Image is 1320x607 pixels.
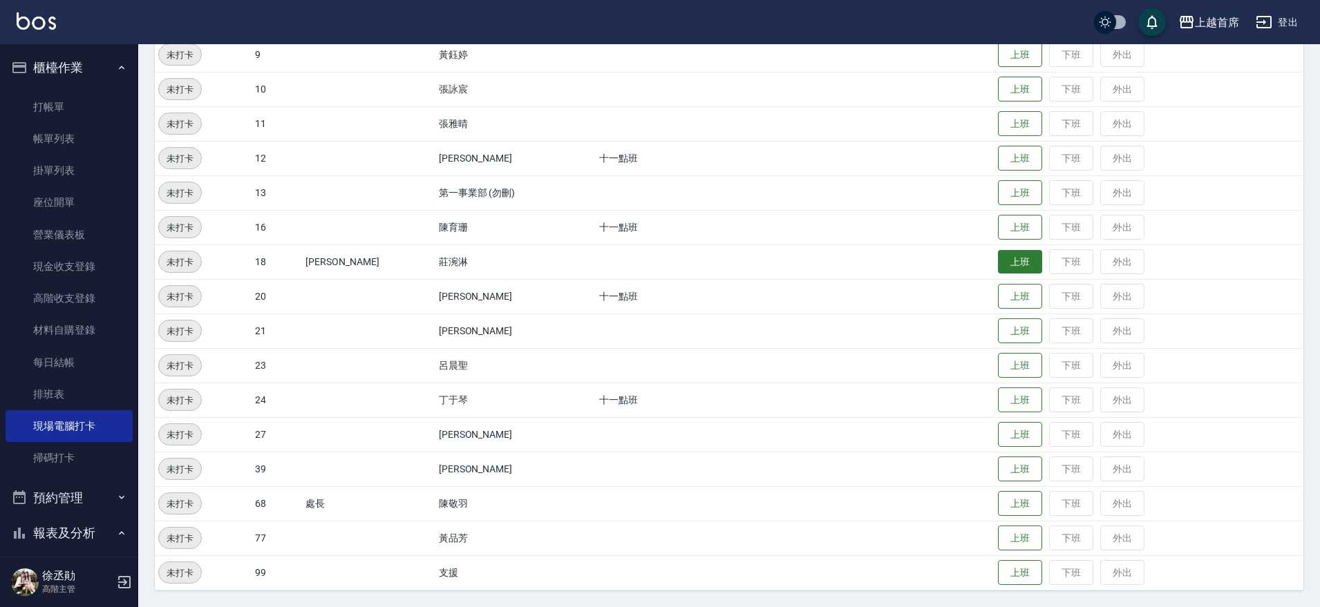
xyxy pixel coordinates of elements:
span: 未打卡 [159,48,201,62]
td: 丁于琴 [435,383,596,417]
button: 上班 [998,146,1042,171]
td: 張雅晴 [435,106,596,141]
td: 10 [252,72,302,106]
td: 支援 [435,555,596,590]
span: 未打卡 [159,393,201,407]
a: 現金收支登錄 [6,251,133,282]
button: 上班 [998,318,1042,344]
a: 座位開單 [6,186,133,218]
button: 預約管理 [6,480,133,516]
span: 未打卡 [159,82,201,97]
td: 39 [252,452,302,486]
span: 未打卡 [159,255,201,269]
td: 27 [252,417,302,452]
td: 張詠宸 [435,72,596,106]
td: 23 [252,348,302,383]
a: 打帳單 [6,91,133,123]
a: 報表目錄 [6,557,133,588]
span: 未打卡 [159,497,201,511]
a: 排班表 [6,378,133,410]
button: 上班 [998,77,1042,102]
td: 十一點班 [596,210,729,244]
td: [PERSON_NAME] [302,244,435,279]
button: save [1138,8,1166,36]
td: [PERSON_NAME] [435,141,596,175]
button: 上班 [998,491,1042,517]
a: 掃碼打卡 [6,442,133,474]
button: 上班 [998,284,1042,309]
span: 未打卡 [159,566,201,580]
button: 櫃檯作業 [6,50,133,86]
button: 上班 [998,387,1042,413]
a: 高階收支登錄 [6,282,133,314]
button: 上班 [998,353,1042,378]
td: 十一點班 [596,383,729,417]
td: 12 [252,141,302,175]
td: 第一事業部 (勿刪) [435,175,596,210]
a: 掛單列表 [6,155,133,186]
td: 13 [252,175,302,210]
td: 陳育珊 [435,210,596,244]
td: [PERSON_NAME] [435,452,596,486]
button: 報表及分析 [6,515,133,551]
span: 未打卡 [159,117,201,131]
div: 上越首席 [1195,14,1239,31]
a: 營業儀表板 [6,219,133,251]
button: 上班 [998,422,1042,447]
a: 現場電腦打卡 [6,410,133,442]
span: 未打卡 [159,220,201,235]
td: 20 [252,279,302,314]
td: 莊涴淋 [435,244,596,279]
td: 呂晨聖 [435,348,596,383]
button: 上班 [998,111,1042,137]
td: 16 [252,210,302,244]
button: 上班 [998,456,1042,482]
td: 21 [252,314,302,348]
td: 9 [252,37,302,72]
td: 十一點班 [596,141,729,175]
button: 上班 [998,560,1042,586]
p: 高階主管 [42,583,113,595]
td: 黃品芳 [435,521,596,555]
button: 上班 [998,180,1042,206]
a: 材料自購登錄 [6,314,133,346]
button: 上越首席 [1173,8,1245,37]
td: 11 [252,106,302,141]
h5: 徐丞勛 [42,569,113,583]
a: 帳單列表 [6,123,133,155]
td: 77 [252,521,302,555]
span: 未打卡 [159,186,201,200]
td: [PERSON_NAME] [435,314,596,348]
td: 陳敬羽 [435,486,596,521]
span: 未打卡 [159,358,201,373]
td: 24 [252,383,302,417]
span: 未打卡 [159,151,201,166]
td: 處長 [302,486,435,521]
img: Logo [17,12,56,30]
td: 黃鈺婷 [435,37,596,72]
span: 未打卡 [159,324,201,338]
td: 十一點班 [596,279,729,314]
td: [PERSON_NAME] [435,279,596,314]
span: 未打卡 [159,531,201,546]
img: Person [11,568,39,596]
button: 上班 [998,42,1042,68]
button: 登出 [1250,10,1303,35]
a: 每日結帳 [6,347,133,378]
button: 上班 [998,526,1042,551]
span: 未打卡 [159,289,201,304]
td: 18 [252,244,302,279]
button: 上班 [998,215,1042,240]
button: 上班 [998,250,1042,274]
td: 68 [252,486,302,521]
td: 99 [252,555,302,590]
span: 未打卡 [159,462,201,476]
span: 未打卡 [159,427,201,442]
td: [PERSON_NAME] [435,417,596,452]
